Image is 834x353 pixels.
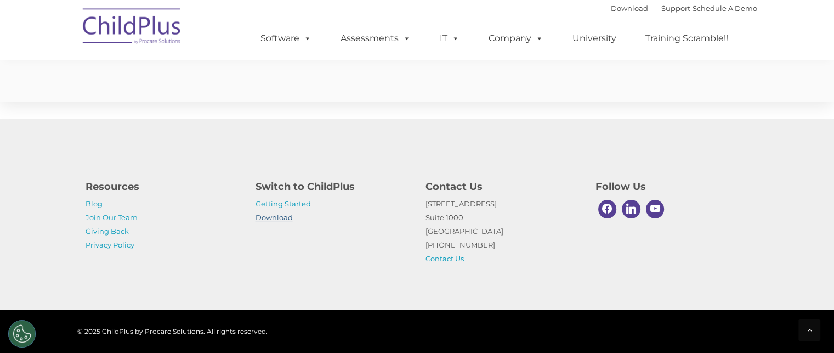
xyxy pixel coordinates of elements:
[86,227,129,236] a: Giving Back
[256,213,293,222] a: Download
[256,179,409,194] h4: Switch to ChildPlus
[425,179,579,194] h4: Contact Us
[249,27,322,49] a: Software
[429,27,470,49] a: IT
[643,197,667,221] a: Youtube
[77,327,268,335] span: © 2025 ChildPlus by Procare Solutions. All rights reserved.
[86,199,103,208] a: Blog
[619,197,643,221] a: Linkedin
[86,179,239,194] h4: Resources
[425,254,464,263] a: Contact Us
[86,240,134,249] a: Privacy Policy
[661,4,690,13] a: Support
[77,1,187,55] img: ChildPlus by Procare Solutions
[611,4,757,13] font: |
[425,197,579,266] p: [STREET_ADDRESS] Suite 1000 [GEOGRAPHIC_DATA] [PHONE_NUMBER]
[595,179,749,194] h4: Follow Us
[86,213,138,222] a: Join Our Team
[611,4,648,13] a: Download
[8,320,36,348] button: Cookies Settings
[634,27,739,49] a: Training Scramble!!
[561,27,627,49] a: University
[478,27,554,49] a: Company
[693,4,757,13] a: Schedule A Demo
[256,199,311,208] a: Getting Started
[595,197,620,221] a: Facebook
[330,27,422,49] a: Assessments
